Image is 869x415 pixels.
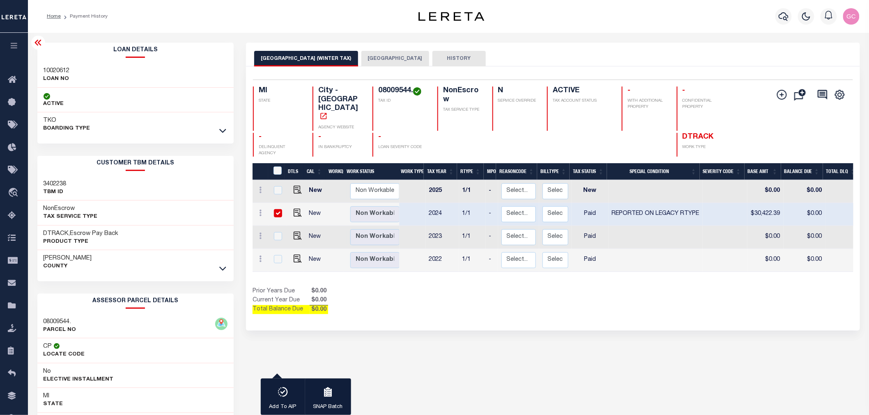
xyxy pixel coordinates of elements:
[443,87,483,104] h4: NonEscrow
[253,287,310,296] td: Prior Years Due
[44,342,52,351] h3: CP
[459,180,486,203] td: 1/1
[572,249,609,272] td: Paid
[572,180,609,203] td: New
[310,306,328,315] span: $0.00
[259,144,303,157] p: DELINQUENT AGENCY
[303,163,325,180] th: CAL: activate to sort column ascending
[318,144,363,150] p: IN BANKRUPTCY
[747,203,784,226] td: $30,422.39
[343,163,399,180] th: Work Status
[784,203,825,226] td: $0.00
[426,180,459,203] td: 2025
[443,107,483,113] p: TAX SERVICE TYPE
[683,133,714,141] span: DTRACK
[378,133,381,141] span: -
[44,180,67,188] h3: 3402238
[361,51,429,66] button: [GEOGRAPHIC_DATA]
[498,87,538,96] h4: N
[310,296,328,305] span: $0.00
[44,262,92,271] p: County
[843,8,860,25] img: svg+xml;base64,PHN2ZyB4bWxucz0iaHR0cDovL3d3dy53My5vcmcvMjAwMC9zdmciIHBvaW50ZXItZXZlbnRzPSJub25lIi...
[44,116,90,125] h3: TKO
[44,213,98,221] p: Tax Service Type
[486,249,498,272] td: -
[44,326,76,334] p: PARCEL NO
[745,163,781,180] th: Base Amt: activate to sort column ascending
[44,392,63,400] h3: MI
[268,163,285,180] th: &nbsp;
[37,156,234,171] h2: CUSTOMER TBM DETAILS
[44,205,98,213] h3: NonEscrow
[259,133,262,141] span: -
[747,180,784,203] td: $0.00
[683,98,727,110] p: CONFIDENTIAL PROPERTY
[496,163,537,180] th: ReasonCode: activate to sort column ascending
[378,98,428,104] p: TAX ID
[44,188,67,196] p: TBM ID
[459,249,486,272] td: 1/1
[44,254,92,262] h3: [PERSON_NAME]
[259,87,303,96] h4: MI
[457,163,484,180] th: RType: activate to sort column ascending
[553,98,612,104] p: TAX ACCOUNT STATUS
[486,226,498,249] td: -
[259,98,303,104] p: STATE
[306,226,329,249] td: New
[310,287,328,296] span: $0.00
[537,163,570,180] th: BillType: activate to sort column ascending
[413,87,421,96] img: check-icon-green.svg
[398,163,424,180] th: Work Type
[313,403,343,411] p: SNAP Batch
[44,367,51,376] h3: No
[418,12,484,21] img: logo-dark.svg
[253,163,268,180] th: &nbsp;&nbsp;&nbsp;&nbsp;&nbsp;&nbsp;&nbsp;&nbsp;&nbsp;&nbsp;
[486,180,498,203] td: -
[459,203,486,226] td: 1/1
[484,163,496,180] th: MPO
[432,51,486,66] button: HISTORY
[424,163,457,180] th: Tax Year: activate to sort column ascending
[784,226,825,249] td: $0.00
[37,294,234,309] h2: ASSESSOR PARCEL DETAILS
[325,163,343,180] th: WorkQ
[269,403,297,411] p: Add To AIP
[44,318,76,326] h3: 08009544.
[426,226,459,249] td: 2023
[784,249,825,272] td: $0.00
[44,75,70,83] p: LOAN NO
[572,226,609,249] td: Paid
[44,238,119,246] p: Product Type
[44,100,64,108] p: ACTIVE
[378,87,428,96] h4: 08009544.
[254,51,358,66] button: [GEOGRAPHIC_DATA] (WINTER TAX)
[253,296,310,305] td: Current Year Due
[607,163,700,180] th: Special Condition: activate to sort column ascending
[486,203,498,226] td: -
[285,163,303,180] th: DTLS
[318,87,363,122] h4: City - [GEOGRAPHIC_DATA]
[44,376,114,384] p: Elective Installment
[44,230,119,238] h3: DTRACK,Escrow Pay Back
[61,13,108,20] li: Payment History
[570,163,607,180] th: Tax Status: activate to sort column ascending
[572,203,609,226] td: Paid
[44,400,63,408] p: State
[553,87,612,96] h4: ACTIVE
[781,163,823,180] th: Balance Due: activate to sort column ascending
[47,14,61,19] a: Home
[44,67,70,75] h3: 10020612
[628,98,667,110] p: WITH ADDITIONAL PROPERTY
[426,249,459,272] td: 2022
[306,249,329,272] td: New
[306,180,329,203] td: New
[747,226,784,249] td: $0.00
[37,43,234,58] h2: Loan Details
[306,203,329,226] td: New
[318,125,363,131] p: AGENCY WEBSITE
[426,203,459,226] td: 2024
[318,133,321,141] span: -
[628,87,630,94] span: -
[747,249,784,272] td: $0.00
[823,163,859,180] th: Total DLQ: activate to sort column ascending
